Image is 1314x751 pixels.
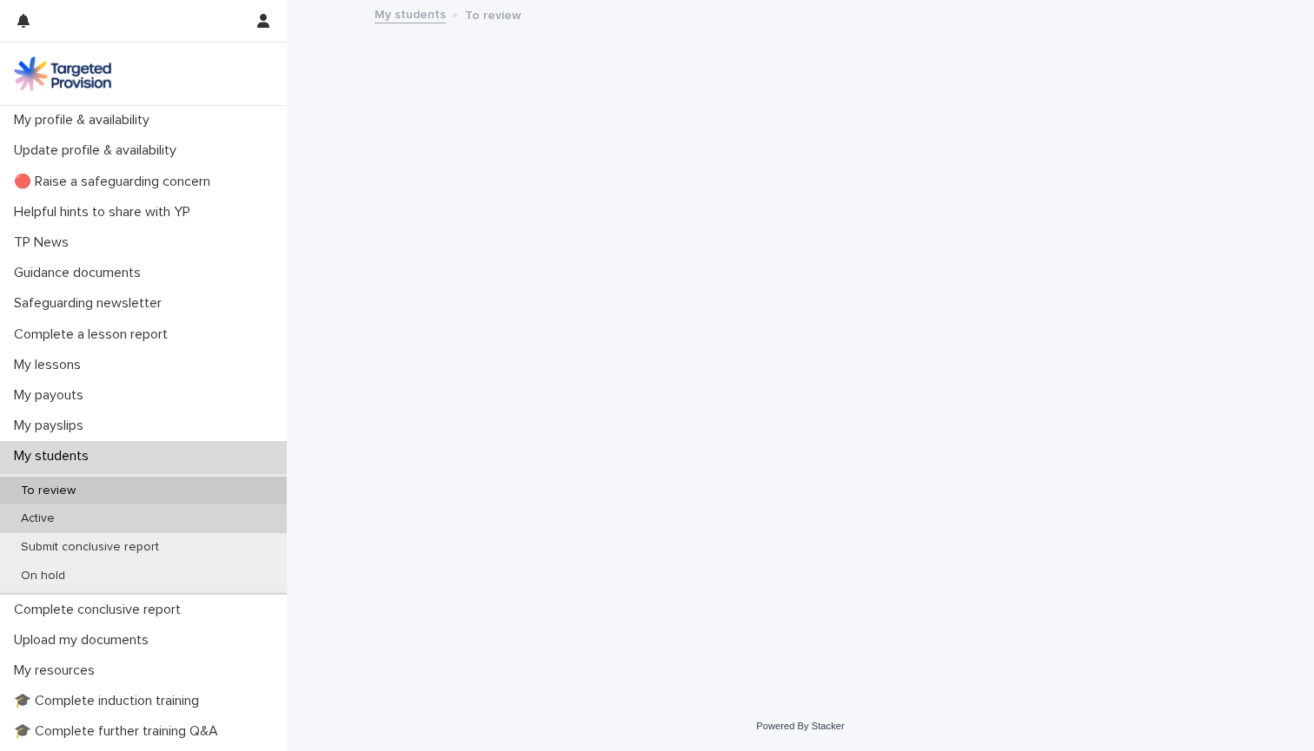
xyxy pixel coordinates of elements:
[7,326,182,343] p: Complete a lesson report
[7,448,103,464] p: My students
[7,204,204,221] p: Helpful hints to share with YP
[7,112,163,128] p: My profile & availability
[7,569,79,583] p: On hold
[7,484,90,498] p: To review
[7,693,213,709] p: 🎓 Complete induction training
[7,511,69,526] p: Active
[7,418,97,434] p: My payslips
[756,721,844,731] a: Powered By Stacker
[7,387,97,404] p: My payouts
[465,4,521,23] p: To review
[7,723,232,740] p: 🎓 Complete further training Q&A
[7,142,190,159] p: Update profile & availability
[7,174,224,190] p: 🔴 Raise a safeguarding concern
[7,540,173,555] p: Submit conclusive report
[7,632,163,649] p: Upload my documents
[7,265,155,281] p: Guidance documents
[7,357,95,373] p: My lessons
[7,602,195,618] p: Complete conclusive report
[14,56,111,91] img: M5nRWzHhSzIhMunXDL62
[7,662,109,679] p: My resources
[7,295,176,312] p: Safeguarding newsletter
[375,3,446,23] a: My students
[7,234,83,251] p: TP News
